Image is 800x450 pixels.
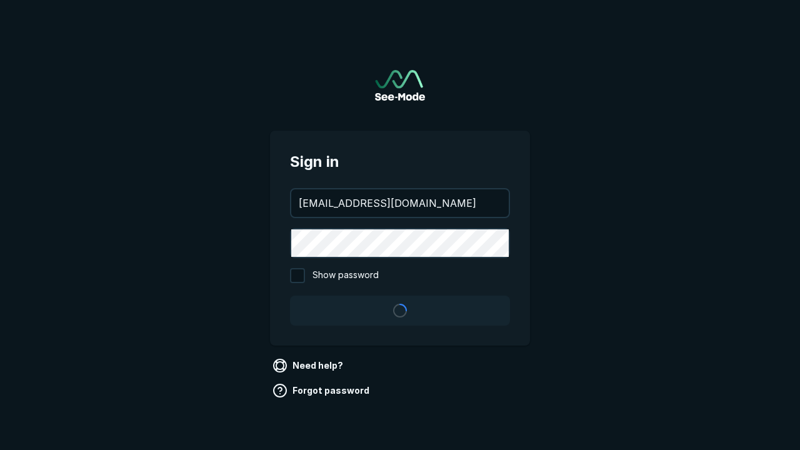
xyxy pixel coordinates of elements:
a: Go to sign in [375,70,425,101]
a: Need help? [270,356,348,376]
img: See-Mode Logo [375,70,425,101]
span: Sign in [290,151,510,173]
input: your@email.com [291,189,509,217]
span: Show password [312,268,379,283]
a: Forgot password [270,381,374,401]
